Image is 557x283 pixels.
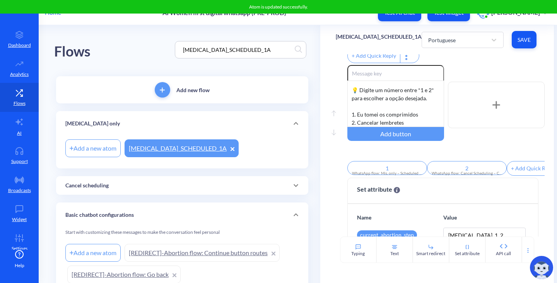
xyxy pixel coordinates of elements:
[347,161,427,175] input: Reply title
[416,250,445,257] div: Smart redirect
[390,250,399,257] div: Text
[432,170,502,176] div: WhatsApp flow: Cancel Scheduling – Confirmation
[56,111,308,136] div: [MEDICAL_DATA] only
[512,31,537,48] button: Save
[347,127,444,141] div: Add button
[347,81,444,127] div: Se você vomitar dentro de 30 minutos enquanto os comprimidos estão debaixo da sua língua, você pr...
[530,256,553,279] img: copilot-icon.svg
[65,182,109,190] p: Cancel scheduling
[65,120,120,128] p: [MEDICAL_DATA] only
[455,250,480,257] div: Set attribute
[65,244,121,262] div: Add a new atom
[65,229,299,242] div: Start with customizing these messages to make the conversation feel personal
[155,82,170,98] button: add
[12,245,27,252] p: Settings
[8,42,31,49] p: Dashboard
[65,139,121,157] div: Add a new atom
[443,228,526,242] input: none
[347,65,444,81] input: Message key
[179,45,295,54] input: Search
[427,161,507,175] input: Reply title
[10,71,29,78] p: Analytics
[11,158,28,165] p: Support
[348,49,400,63] div: + Add Quick Reply
[15,262,24,269] span: Help
[357,213,439,221] p: Name
[428,36,456,44] div: Portuguese
[357,230,417,240] div: current_abortion_step
[496,250,511,257] div: API call
[518,36,531,44] span: Save
[56,202,308,227] div: Basic chatbot configurations
[125,244,280,262] a: [REDIRECT]-Abortion flow: Continue button routes
[443,213,526,221] p: Value
[56,176,308,195] div: Cancel scheduling
[249,4,308,10] span: Atom is updated successfully.
[352,170,422,176] div: WhatsApp flow: Mis. only – Scheduled Notification 1B
[357,185,400,194] span: Set attribute
[176,86,210,94] p: Add new flow
[65,211,134,219] p: Basic chatbot configurations
[54,41,91,63] div: Flows
[17,130,22,137] p: AI
[336,33,422,41] p: [MEDICAL_DATA]_SCHEDULED_1A
[12,216,27,223] p: Widget
[14,100,26,107] p: Flows
[351,250,365,257] div: Typing
[8,187,31,194] p: Broadcasts
[125,139,239,157] a: [MEDICAL_DATA]_SCHEDULED_1A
